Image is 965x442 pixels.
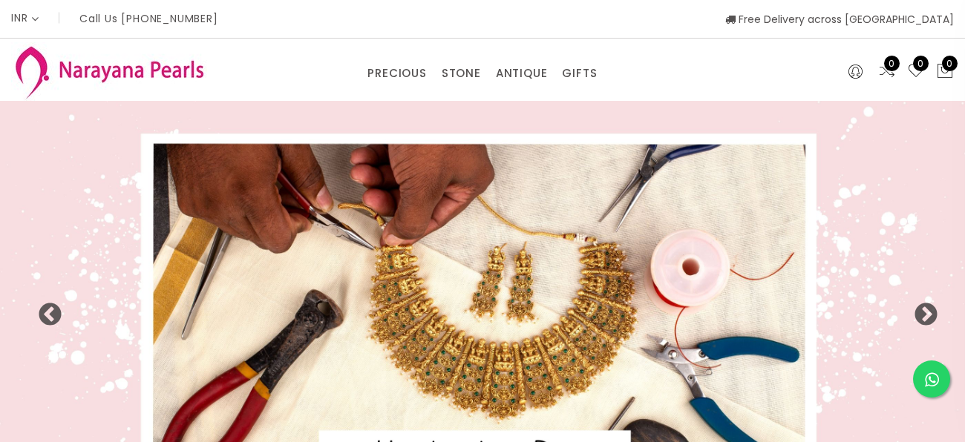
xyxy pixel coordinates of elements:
[907,62,925,82] a: 0
[79,13,218,24] p: Call Us [PHONE_NUMBER]
[913,303,928,317] button: Next
[496,62,548,85] a: ANTIQUE
[725,12,954,27] span: Free Delivery across [GEOGRAPHIC_DATA]
[913,56,929,71] span: 0
[884,56,900,71] span: 0
[37,303,52,317] button: Previous
[936,62,954,82] button: 0
[878,62,896,82] a: 0
[562,62,597,85] a: GIFTS
[367,62,426,85] a: PRECIOUS
[442,62,481,85] a: STONE
[942,56,958,71] span: 0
